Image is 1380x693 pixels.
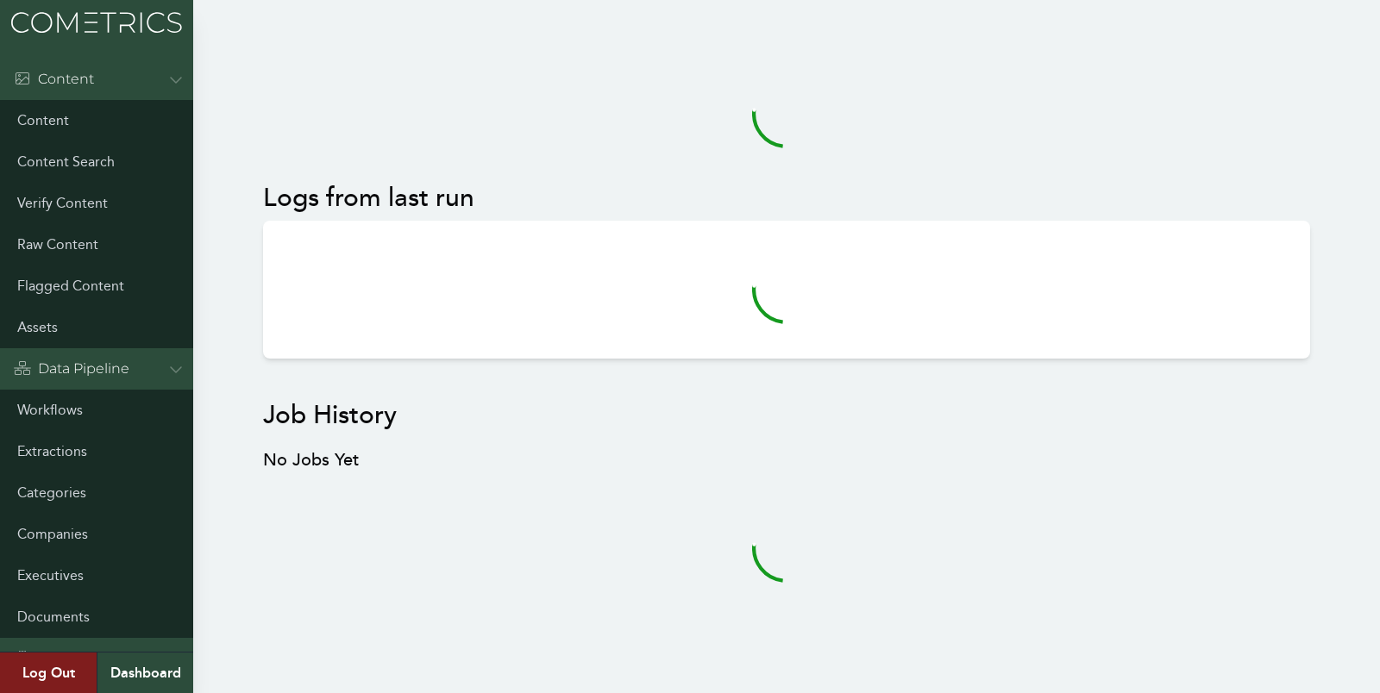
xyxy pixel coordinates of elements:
h3: No Jobs Yet [263,448,1309,472]
h2: Job History [263,400,1309,431]
div: Admin [14,648,85,669]
h2: Logs from last run [263,183,1309,214]
svg: audio-loading [752,255,821,324]
div: Content [14,69,94,90]
svg: audio-loading [752,514,821,583]
div: Data Pipeline [14,359,129,379]
a: Dashboard [97,652,193,693]
svg: audio-loading [752,79,821,148]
